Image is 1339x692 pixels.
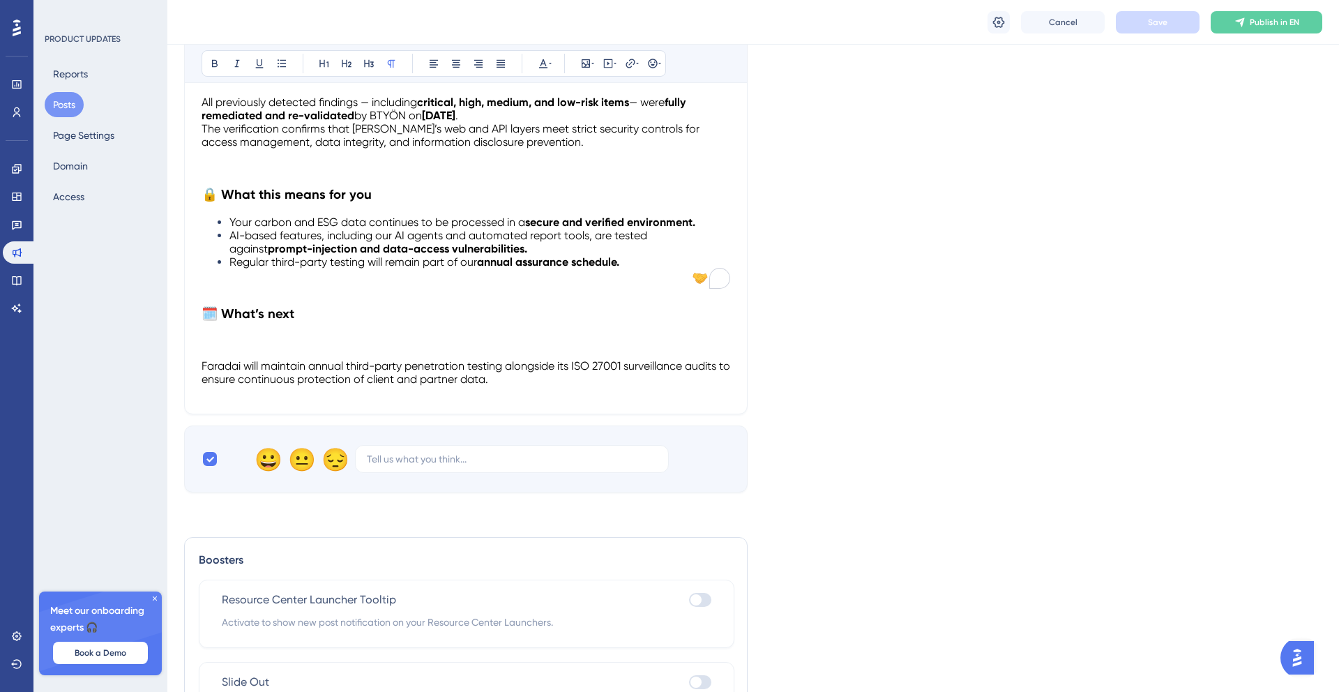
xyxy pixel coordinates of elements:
[288,448,310,470] div: 😐
[202,186,372,202] strong: 🔒 What this means for you
[75,647,126,659] span: Book a Demo
[45,184,93,209] button: Access
[1021,11,1105,33] button: Cancel
[1116,11,1200,33] button: Save
[45,123,123,148] button: Page Settings
[1148,17,1167,28] span: Save
[321,448,344,470] div: 😔
[477,255,619,269] strong: annual assurance schedule.
[222,592,396,608] span: Resource Center Launcher Tooltip
[367,451,657,467] input: Tell us what you think...
[268,242,527,255] strong: prompt-injection and data-access vulnerabilities.
[45,33,121,45] div: PRODUCT UPDATES
[222,674,269,691] span: Slide Out
[45,92,84,117] button: Posts
[53,642,148,664] button: Book a Demo
[1049,17,1077,28] span: Cancel
[222,614,711,631] span: Activate to show new post notification on your Resource Center Launchers.
[1280,637,1322,679] iframe: UserGuiding AI Assistant Launcher
[255,448,277,470] div: 😀
[229,216,525,229] span: Your carbon and ESG data continues to be processed in a
[629,96,665,109] span: — were
[50,603,151,636] span: Meet our onboarding experts 🎧
[202,96,417,109] span: All previously detected findings — including
[229,255,477,269] span: Regular third-party testing will remain part of our
[45,61,96,86] button: Reports
[45,153,96,179] button: Domain
[202,306,294,322] strong: 🗓️ What’s next
[422,109,455,122] strong: [DATE]
[229,229,650,255] span: AI-based features, including our AI agents and automated report tools, are tested against
[455,109,458,122] span: .
[1250,17,1299,28] span: Publish in EN
[199,552,733,569] div: Boosters
[417,96,629,109] strong: critical, high, medium, and low-risk items
[1211,11,1322,33] button: Publish in EN
[525,216,695,229] strong: secure and verified environment.
[202,96,688,122] strong: fully remediated and re-validated
[202,359,733,386] span: Faradai will maintain annual third-party penetration testing alongside its ISO 27001 surveillance...
[202,122,702,149] span: The verification confirms that [PERSON_NAME]’s web and API layers meet strict security controls f...
[354,109,422,122] span: by BTYÖN on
